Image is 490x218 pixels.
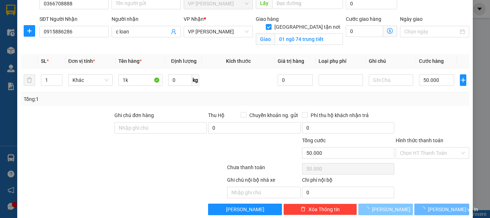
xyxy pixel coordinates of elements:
span: dollar-circle [387,28,393,34]
span: VP Hà Tĩnh [188,26,249,37]
div: Ghi chú nội bộ nhà xe [227,176,301,187]
span: [PERSON_NAME] [372,205,410,213]
input: 0 [278,74,313,86]
label: Ghi chú đơn hàng [114,112,154,118]
span: Khác [72,75,108,85]
span: [PERSON_NAME] [226,205,264,213]
button: delete [24,74,35,86]
input: Cước giao hàng [346,25,383,37]
div: Chưa thanh toán [226,163,301,176]
span: Tổng cước [302,138,326,143]
span: Kích thước [226,58,251,64]
label: Hình thức thanh toán [396,138,443,143]
div: Chi phí nội bộ [302,176,394,187]
div: SĐT Người Nhận [39,15,109,23]
span: Định lượng [171,58,197,64]
span: plus [24,28,35,34]
span: Giá trị hàng [278,58,304,64]
span: Cước hàng [419,58,444,64]
span: [PERSON_NAME] và In [428,205,478,213]
input: Nhập ghi chú [227,187,301,198]
button: plus [460,74,466,86]
span: Chuyển khoản ng. gửi [246,111,301,119]
span: Giao [256,33,275,45]
span: delete [301,207,306,212]
span: plus [460,77,466,83]
span: Đơn vị tính [68,58,95,64]
th: Ghi chú [366,54,416,68]
div: Người nhận [112,15,181,23]
button: [PERSON_NAME] [208,204,282,215]
button: plus [24,25,35,37]
button: [PERSON_NAME] [358,204,413,215]
input: Ghi chú đơn hàng [114,122,207,134]
span: Giao hàng [256,16,279,22]
span: Phí thu hộ khách nhận trả [308,111,372,119]
button: [PERSON_NAME] và In [414,204,469,215]
span: loading [364,207,372,212]
span: Tên hàng [118,58,142,64]
span: SL [41,58,47,64]
input: Ghi Chú [369,74,413,86]
th: Loại phụ phí [316,54,366,68]
span: kg [192,74,199,86]
label: Cước giao hàng [346,16,381,22]
button: deleteXóa Thông tin [283,204,357,215]
input: Ngày giao [404,28,458,36]
span: user-add [171,29,176,34]
input: VD: Bàn, Ghế [118,74,163,86]
span: Xóa Thông tin [308,205,340,213]
input: Giao tận nơi [275,33,343,45]
span: [GEOGRAPHIC_DATA] tận nơi [272,23,343,31]
span: VP Nhận [184,16,204,22]
div: Tổng: 1 [24,95,190,103]
label: Ngày giao [400,16,423,22]
span: Thu Hộ [208,112,225,118]
span: loading [420,207,428,212]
